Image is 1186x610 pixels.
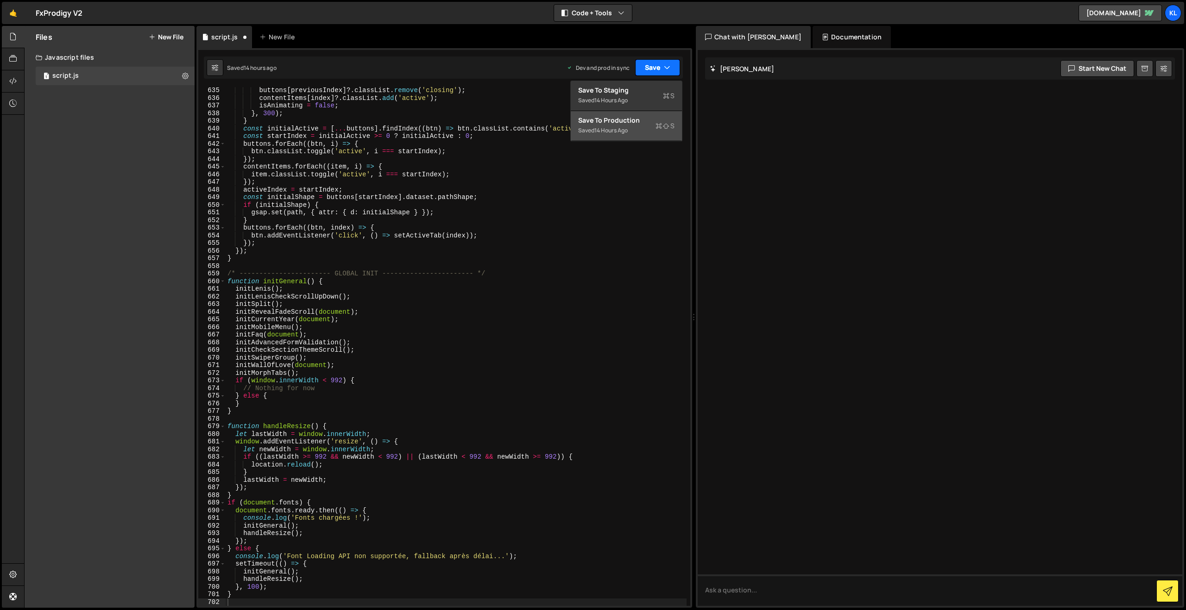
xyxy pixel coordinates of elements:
div: 652 [198,217,226,224]
div: 649 [198,193,226,201]
div: 650 [198,201,226,209]
button: Save to StagingS Saved14 hours ago [571,81,682,111]
div: Documentation [813,26,891,48]
div: 655 [198,239,226,247]
div: 14 hours ago [594,126,628,134]
div: 697 [198,560,226,568]
div: Chat with [PERSON_NAME] [696,26,811,48]
div: 693 [198,529,226,537]
div: 661 [198,285,226,293]
div: Saved [578,95,675,106]
div: 670 [198,354,226,362]
div: 666 [198,324,226,331]
div: 638 [198,110,226,118]
div: 17221/47649.js [36,67,195,85]
div: 651 [198,209,226,217]
div: 660 [198,278,226,286]
div: 654 [198,232,226,240]
div: 682 [198,446,226,454]
div: 639 [198,117,226,125]
div: 644 [198,156,226,163]
div: 701 [198,591,226,598]
div: 657 [198,255,226,262]
div: script.js [211,32,238,42]
div: 647 [198,178,226,186]
div: 680 [198,430,226,438]
div: 662 [198,293,226,301]
div: 687 [198,484,226,492]
button: Start new chat [1060,60,1134,77]
button: New File [149,33,183,41]
div: 664 [198,308,226,316]
div: 677 [198,407,226,415]
div: 696 [198,553,226,560]
div: 658 [198,262,226,270]
div: 692 [198,522,226,530]
span: S [656,121,675,131]
div: 695 [198,545,226,553]
div: 645 [198,163,226,171]
div: 14 hours ago [594,96,628,104]
div: 684 [198,461,226,469]
div: 685 [198,468,226,476]
div: 678 [198,415,226,423]
div: 636 [198,94,226,102]
div: 663 [198,300,226,308]
div: 653 [198,224,226,232]
div: 668 [198,339,226,347]
div: 656 [198,247,226,255]
div: 689 [198,499,226,507]
a: Kl [1165,5,1181,21]
button: Save [635,59,680,76]
a: 🤙 [2,2,25,24]
div: 688 [198,492,226,499]
span: S [663,91,675,100]
div: 642 [198,140,226,148]
div: 669 [198,346,226,354]
div: 676 [198,400,226,408]
div: 672 [198,369,226,377]
div: 679 [198,423,226,430]
div: Saved [578,125,675,136]
div: 665 [198,316,226,324]
div: 637 [198,102,226,110]
div: 686 [198,476,226,484]
div: 694 [198,537,226,545]
div: Save to Staging [578,86,675,95]
div: 640 [198,125,226,133]
div: 648 [198,186,226,194]
div: 691 [198,514,226,522]
div: 643 [198,148,226,156]
div: 674 [198,385,226,392]
div: Save to Production [578,116,675,125]
div: 690 [198,507,226,515]
div: Saved [227,64,277,72]
div: 700 [198,583,226,591]
h2: [PERSON_NAME] [710,64,774,73]
div: 698 [198,568,226,576]
div: 667 [198,331,226,339]
div: 14 hours ago [244,64,277,72]
div: Javascript files [25,48,195,67]
div: 635 [198,87,226,94]
div: script.js [52,72,79,80]
div: 659 [198,270,226,278]
button: Code + Tools [554,5,632,21]
div: 641 [198,132,226,140]
div: Dev and prod in sync [567,64,630,72]
div: 699 [198,575,226,583]
div: New File [259,32,298,42]
div: 681 [198,438,226,446]
h2: Files [36,32,52,42]
div: 671 [198,361,226,369]
a: [DOMAIN_NAME] [1079,5,1162,21]
div: 675 [198,392,226,400]
button: Save to ProductionS Saved14 hours ago [571,111,682,141]
div: 646 [198,171,226,179]
span: 1 [44,73,49,81]
div: 683 [198,453,226,461]
div: FxProdigy V2 [36,7,82,19]
div: 702 [198,598,226,606]
div: 673 [198,377,226,385]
